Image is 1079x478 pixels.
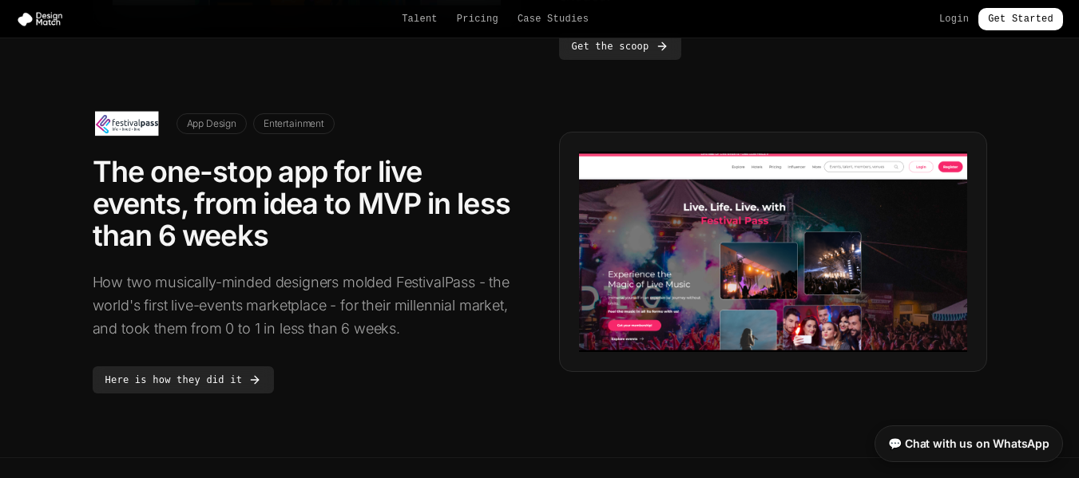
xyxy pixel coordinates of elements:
[16,11,70,27] img: Design Match
[978,8,1063,30] a: Get Started
[177,113,247,134] span: App Design
[559,33,681,60] a: Get the scoop
[518,13,589,26] a: Case Studies
[93,156,521,251] h2: The one-stop app for live events, from idea to MVP in less than 6 weeks
[559,37,681,53] a: Get the scoop
[93,111,164,136] img: FestivalPass
[457,13,498,26] a: Pricing
[93,271,521,341] p: How two musically-minded designers molded FestivalPass - the world's first live-events marketplac...
[939,13,969,26] a: Login
[253,113,335,134] span: Entertainment
[875,425,1063,462] a: 💬 Chat with us on WhatsApp
[579,152,967,353] img: FestivalPass Case Study
[93,366,275,393] a: Here is how they did it
[402,13,438,26] a: Talent
[93,370,275,386] a: Here is how they did it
